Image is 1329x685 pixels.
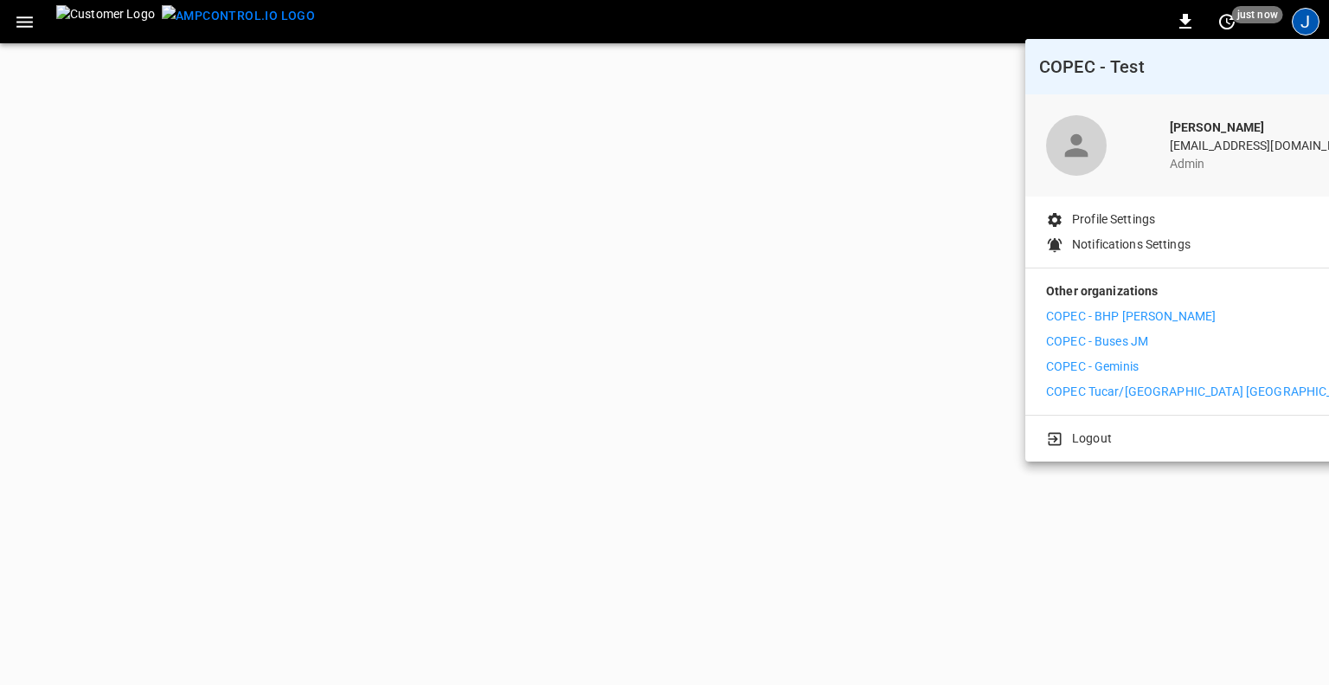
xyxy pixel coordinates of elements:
div: profile-icon [1046,115,1107,176]
p: Notifications Settings [1072,236,1191,254]
p: COPEC - BHP [PERSON_NAME] [1046,307,1216,326]
p: Profile Settings [1072,210,1155,229]
p: Logout [1072,430,1112,448]
b: [PERSON_NAME] [1170,120,1265,134]
p: COPEC - Buses JM [1046,333,1148,351]
p: COPEC - Geminis [1046,358,1139,376]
